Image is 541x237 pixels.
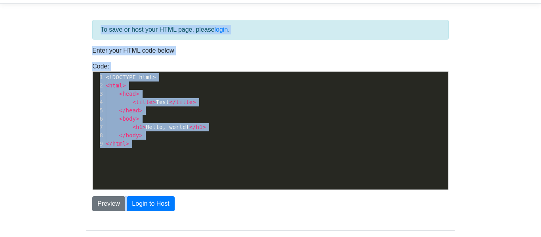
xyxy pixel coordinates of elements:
div: 8 [93,131,104,140]
div: 6 [93,115,104,123]
span: > [192,99,196,105]
span: > [143,124,146,130]
div: Code: [86,62,455,190]
span: body [126,132,139,138]
span: < [106,82,109,89]
span: title [136,99,152,105]
div: 7 [93,123,104,131]
span: > [126,140,129,147]
div: 4 [93,98,104,106]
div: 5 [93,106,104,115]
button: Preview [92,196,125,211]
span: title [176,99,192,105]
div: 1 [93,73,104,82]
span: > [136,91,139,97]
button: Login to Host [127,196,174,211]
span: </ [119,132,126,138]
span: head [126,107,139,114]
span: html [112,140,126,147]
a: login [215,26,228,33]
span: < [119,91,122,97]
div: 3 [93,90,104,98]
span: head [122,91,136,97]
span: body [122,116,136,122]
span: </ [189,124,196,130]
span: </ [169,99,176,105]
span: h1 [136,124,143,130]
span: > [139,132,142,138]
span: </ [106,140,112,147]
span: > [202,124,206,130]
span: > [136,116,139,122]
span: > [122,82,126,89]
span: < [132,99,135,105]
span: < [132,124,135,130]
span: Test [106,99,196,105]
div: 9 [93,140,104,148]
span: > [139,107,142,114]
span: Hello, world! [106,124,206,130]
span: > [152,99,156,105]
span: < [119,116,122,122]
span: h1 [196,124,203,130]
span: </ [119,107,126,114]
span: <!DOCTYPE html> [106,74,156,80]
p: Enter your HTML code below [92,46,449,55]
span: html [109,82,122,89]
div: To save or host your HTML page, please . [92,20,449,40]
div: 2 [93,82,104,90]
